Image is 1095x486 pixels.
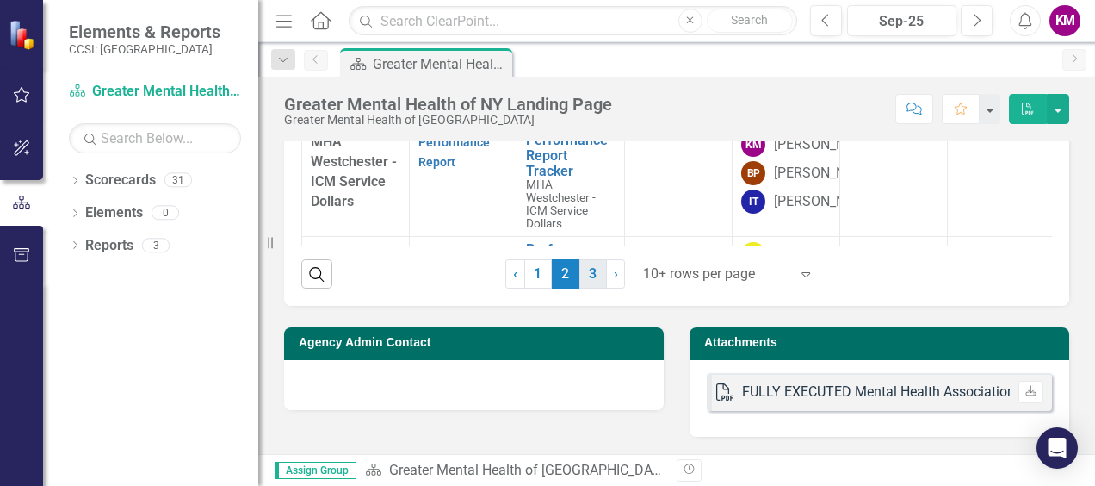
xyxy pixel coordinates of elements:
span: ‹ [513,265,517,282]
div: Greater Mental Health of NY Landing Page [284,95,612,114]
td: Double-Click to Edit [625,128,733,236]
div: 3 [142,238,170,252]
a: Performance Report [418,245,490,278]
div: IT [741,190,765,214]
h3: Attachments [704,336,1061,349]
span: GMHNY NonMed CC - Adult/Youth combined 2720 [311,243,393,338]
div: Greater Mental Health of [GEOGRAPHIC_DATA] [284,114,612,127]
div: » [365,461,664,481]
div: [PERSON_NAME] [774,164,877,184]
span: › [614,265,618,282]
div: BP [741,161,765,185]
div: Open Intercom Messenger [1036,427,1078,469]
span: Search [731,13,768,27]
div: Greater Mental Health of NY Landing Page [373,53,508,75]
input: Search Below... [69,123,241,153]
td: Double-Click to Edit Right Click for Context Menu [517,236,625,346]
a: Scorecards [85,171,156,190]
small: CCSI: [GEOGRAPHIC_DATA] [69,42,220,56]
div: 0 [152,206,179,221]
h3: Agency Admin Contact [299,336,655,349]
a: Greater Mental Health of [GEOGRAPHIC_DATA] [69,82,241,102]
a: Performance Report Tracker [526,133,616,178]
td: Double-Click to Edit [625,236,733,346]
a: 3 [579,259,607,289]
a: Elements [85,203,143,223]
div: [PERSON_NAME] [774,135,877,155]
div: Sep-25 [853,11,950,32]
button: KM [1049,5,1080,36]
span: Elements & Reports [69,22,220,42]
a: Performance Report Tracker [526,242,616,288]
a: Reports [85,236,133,256]
input: Search ClearPoint... [349,6,797,36]
td: Double-Click to Edit Right Click for Context Menu [517,128,625,236]
span: 2 [552,259,579,289]
div: CH [741,242,765,266]
a: 1 [524,259,552,289]
a: Greater Mental Health of [GEOGRAPHIC_DATA] [389,462,671,478]
div: KM [741,133,765,157]
span: Assign Group [275,462,356,479]
div: 31 [164,173,192,188]
img: ClearPoint Strategy [9,20,39,50]
div: [PERSON_NAME] [774,244,877,264]
div: [PERSON_NAME] [774,192,877,212]
button: Search [707,9,793,33]
button: Sep-25 [847,5,956,36]
span: MHA Westchester - ICM Service Dollars [311,134,397,209]
span: MHA Westchester - ICM Service Dollars [526,178,596,230]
